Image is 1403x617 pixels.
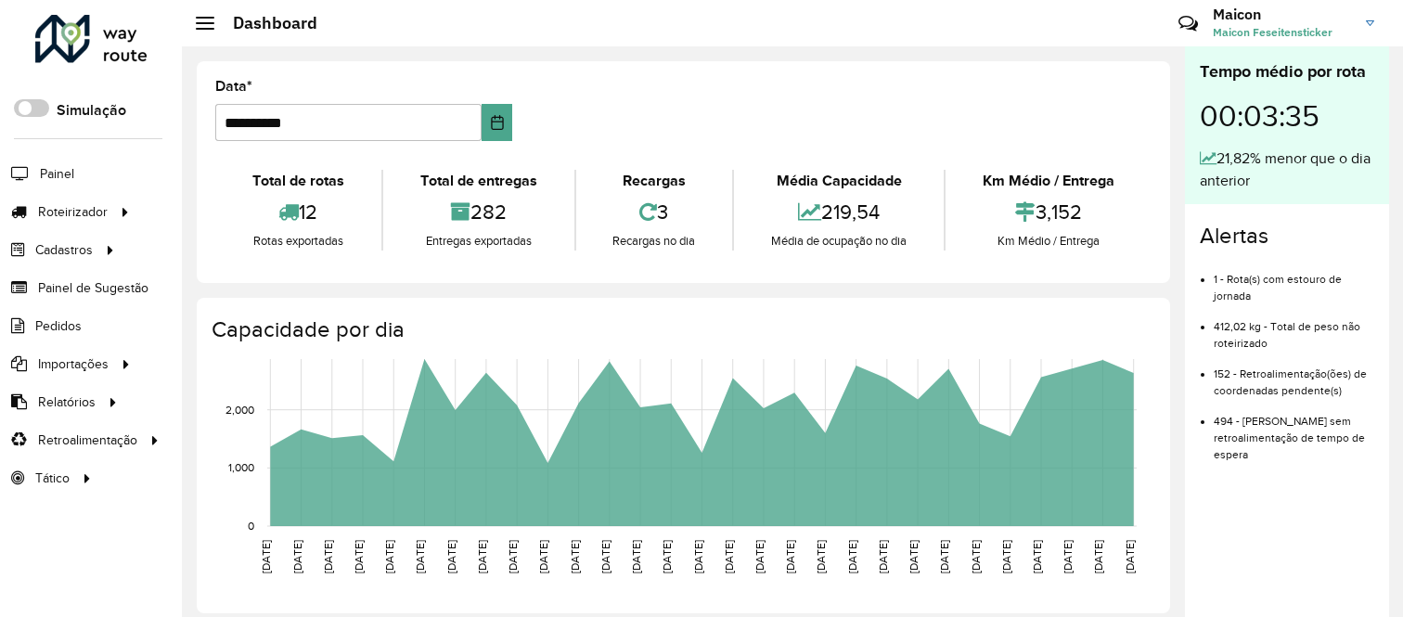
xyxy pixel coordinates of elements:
[322,540,334,573] text: [DATE]
[414,540,426,573] text: [DATE]
[1200,59,1374,84] div: Tempo médio por rota
[383,540,395,573] text: [DATE]
[35,240,93,260] span: Cadastros
[38,202,108,222] span: Roteirizador
[950,170,1147,192] div: Km Médio / Entrega
[1214,257,1374,304] li: 1 - Rota(s) com estouro de jornada
[1200,148,1374,192] div: 21,82% menor que o dia anterior
[1124,540,1136,573] text: [DATE]
[507,540,519,573] text: [DATE]
[260,540,272,573] text: [DATE]
[353,540,365,573] text: [DATE]
[739,170,939,192] div: Média Capacidade
[970,540,982,573] text: [DATE]
[212,316,1152,343] h4: Capacidade por dia
[739,232,939,251] div: Média de ocupação no dia
[476,540,488,573] text: [DATE]
[35,469,70,488] span: Tático
[248,520,254,532] text: 0
[950,232,1147,251] div: Km Médio / Entrega
[692,540,704,573] text: [DATE]
[388,170,570,192] div: Total de entregas
[220,170,377,192] div: Total de rotas
[1213,6,1352,23] h3: Maicon
[815,540,827,573] text: [DATE]
[581,192,728,232] div: 3
[907,540,920,573] text: [DATE]
[38,431,137,450] span: Retroalimentação
[877,540,889,573] text: [DATE]
[38,354,109,374] span: Importações
[214,13,317,33] h2: Dashboard
[445,540,457,573] text: [DATE]
[784,540,796,573] text: [DATE]
[581,232,728,251] div: Recargas no dia
[38,278,148,298] span: Painel de Sugestão
[1062,540,1074,573] text: [DATE]
[581,170,728,192] div: Recargas
[1213,24,1352,41] span: Maicon Feseitensticker
[569,540,581,573] text: [DATE]
[482,104,513,141] button: Choose Date
[1214,399,1374,463] li: 494 - [PERSON_NAME] sem retroalimentação de tempo de espera
[1200,84,1374,148] div: 00:03:35
[1031,540,1043,573] text: [DATE]
[215,75,252,97] label: Data
[225,404,254,416] text: 2,000
[537,540,549,573] text: [DATE]
[753,540,766,573] text: [DATE]
[846,540,858,573] text: [DATE]
[630,540,642,573] text: [DATE]
[1214,304,1374,352] li: 412,02 kg - Total de peso não roteirizado
[723,540,735,573] text: [DATE]
[1168,4,1208,44] a: Contato Rápido
[38,392,96,412] span: Relatórios
[220,192,377,232] div: 12
[388,192,570,232] div: 282
[35,316,82,336] span: Pedidos
[291,540,303,573] text: [DATE]
[40,164,74,184] span: Painel
[1000,540,1012,573] text: [DATE]
[228,461,254,473] text: 1,000
[661,540,673,573] text: [DATE]
[1200,223,1374,250] h4: Alertas
[57,99,126,122] label: Simulação
[220,232,377,251] div: Rotas exportadas
[938,540,950,573] text: [DATE]
[950,192,1147,232] div: 3,152
[957,6,1151,56] div: Críticas? Dúvidas? Elogios? Sugestões? Entre em contato conosco!
[1092,540,1104,573] text: [DATE]
[388,232,570,251] div: Entregas exportadas
[739,192,939,232] div: 219,54
[599,540,611,573] text: [DATE]
[1214,352,1374,399] li: 152 - Retroalimentação(ões) de coordenadas pendente(s)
